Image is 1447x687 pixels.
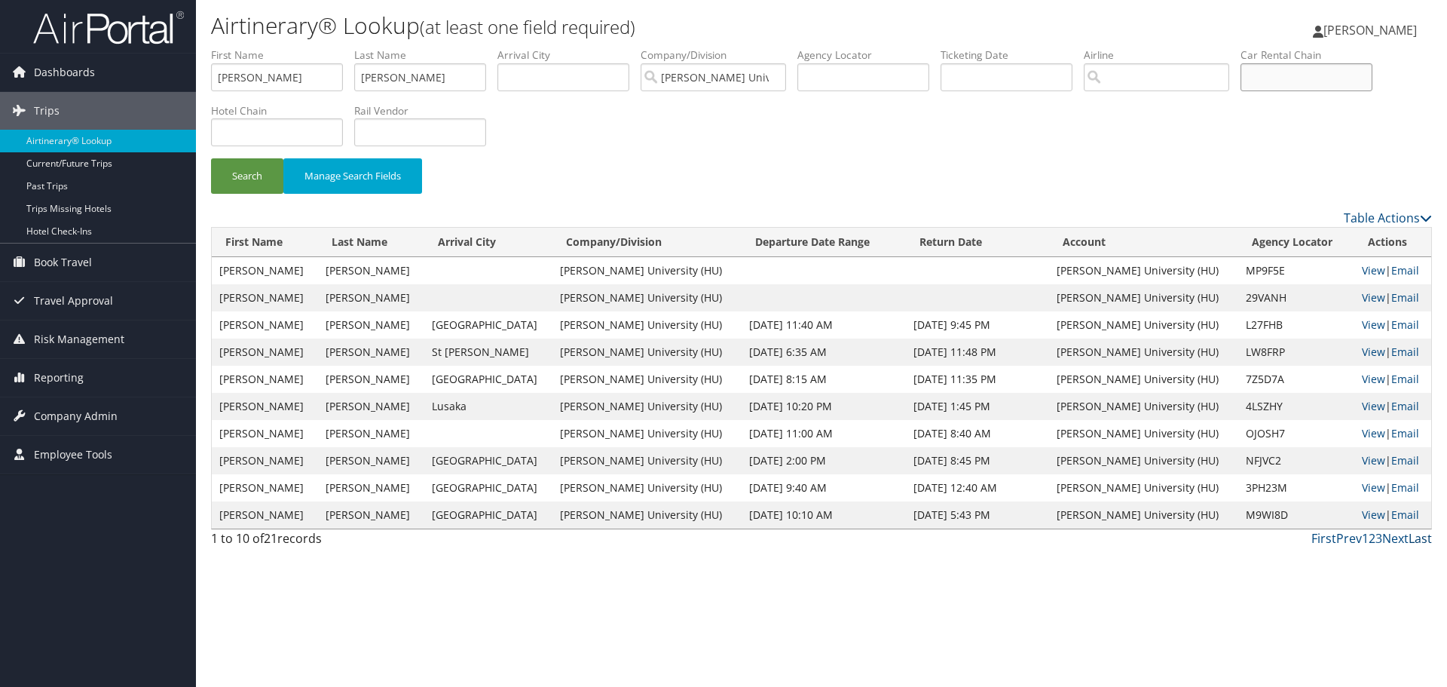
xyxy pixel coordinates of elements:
[1354,447,1431,474] td: |
[318,447,424,474] td: [PERSON_NAME]
[552,339,742,366] td: [PERSON_NAME] University (HU)
[211,48,354,63] label: First Name
[34,244,92,281] span: Book Travel
[1354,257,1431,284] td: |
[34,92,60,130] span: Trips
[1354,474,1431,501] td: |
[1382,530,1409,547] a: Next
[34,320,124,358] span: Risk Management
[742,366,907,393] td: [DATE] 8:15 AM
[1409,530,1432,547] a: Last
[424,501,553,529] td: [GEOGRAPHIC_DATA]
[1049,420,1238,447] td: [PERSON_NAME] University (HU)
[318,420,424,447] td: [PERSON_NAME]
[1354,228,1431,257] th: Actions
[1362,399,1385,413] a: View
[34,436,112,474] span: Employee Tools
[1084,48,1241,63] label: Airline
[1238,393,1354,420] td: 4LSZHY
[1049,257,1238,284] td: [PERSON_NAME] University (HU)
[552,284,742,311] td: [PERSON_NAME] University (HU)
[1049,447,1238,474] td: [PERSON_NAME] University (HU)
[1344,210,1432,226] a: Table Actions
[424,339,553,366] td: St [PERSON_NAME]
[318,311,424,339] td: [PERSON_NAME]
[1313,8,1432,53] a: [PERSON_NAME]
[318,284,424,311] td: [PERSON_NAME]
[1241,48,1384,63] label: Car Rental Chain
[318,366,424,393] td: [PERSON_NAME]
[424,228,553,257] th: Arrival City: activate to sort column ascending
[552,366,742,393] td: [PERSON_NAME] University (HU)
[1369,530,1375,547] a: 2
[1238,474,1354,501] td: 3PH23M
[1354,420,1431,447] td: |
[424,474,553,501] td: [GEOGRAPHIC_DATA]
[212,501,318,529] td: [PERSON_NAME]
[906,311,1049,339] td: [DATE] 9:45 PM
[1049,311,1238,339] td: [PERSON_NAME] University (HU)
[1391,263,1419,278] a: Email
[742,311,907,339] td: [DATE] 11:40 AM
[1238,228,1354,257] th: Agency Locator: activate to sort column ascending
[906,447,1049,474] td: [DATE] 8:45 PM
[1362,372,1385,386] a: View
[797,48,941,63] label: Agency Locator
[1391,345,1419,359] a: Email
[424,447,553,474] td: [GEOGRAPHIC_DATA]
[212,257,318,284] td: [PERSON_NAME]
[318,257,424,284] td: [PERSON_NAME]
[552,474,742,501] td: [PERSON_NAME] University (HU)
[1354,284,1431,311] td: |
[906,339,1049,366] td: [DATE] 11:48 PM
[1049,393,1238,420] td: [PERSON_NAME] University (HU)
[1049,339,1238,366] td: [PERSON_NAME] University (HU)
[211,158,283,194] button: Search
[34,54,95,91] span: Dashboards
[34,397,118,435] span: Company Admin
[906,393,1049,420] td: [DATE] 1:45 PM
[1238,447,1354,474] td: NFJVC2
[212,420,318,447] td: [PERSON_NAME]
[742,228,907,257] th: Departure Date Range: activate to sort column descending
[1336,530,1362,547] a: Prev
[552,501,742,529] td: [PERSON_NAME] University (HU)
[1362,453,1385,468] a: View
[906,228,1049,257] th: Return Date: activate to sort column ascending
[211,10,1025,41] h1: Airtinerary® Lookup
[742,339,907,366] td: [DATE] 6:35 AM
[212,474,318,501] td: [PERSON_NAME]
[1354,366,1431,393] td: |
[212,339,318,366] td: [PERSON_NAME]
[1049,366,1238,393] td: [PERSON_NAME] University (HU)
[1391,426,1419,440] a: Email
[211,529,500,555] div: 1 to 10 of records
[1391,453,1419,468] a: Email
[1362,530,1369,547] a: 1
[1391,399,1419,413] a: Email
[1238,284,1354,311] td: 29VANH
[906,420,1049,447] td: [DATE] 8:40 AM
[1238,339,1354,366] td: LW8FRP
[1362,290,1385,305] a: View
[283,158,422,194] button: Manage Search Fields
[1354,311,1431,339] td: |
[1391,480,1419,495] a: Email
[420,14,635,39] small: (at least one field required)
[906,366,1049,393] td: [DATE] 11:35 PM
[1311,530,1336,547] a: First
[742,501,907,529] td: [DATE] 10:10 AM
[941,48,1084,63] label: Ticketing Date
[212,311,318,339] td: [PERSON_NAME]
[1362,508,1385,522] a: View
[552,447,742,474] td: [PERSON_NAME] University (HU)
[1391,508,1419,522] a: Email
[497,48,641,63] label: Arrival City
[742,474,907,501] td: [DATE] 9:40 AM
[212,393,318,420] td: [PERSON_NAME]
[906,501,1049,529] td: [DATE] 5:43 PM
[424,311,553,339] td: [GEOGRAPHIC_DATA]
[354,103,497,118] label: Rail Vendor
[318,501,424,529] td: [PERSON_NAME]
[1238,420,1354,447] td: OJOSH7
